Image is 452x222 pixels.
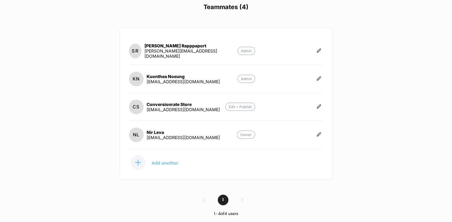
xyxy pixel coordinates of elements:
[133,76,140,82] p: KN
[147,107,220,112] div: [EMAIL_ADDRESS][DOMAIN_NAME]
[147,74,220,79] div: Kuonthea Noeung
[147,135,220,140] div: [EMAIL_ADDRESS][DOMAIN_NAME]
[225,103,255,111] p: Edit + Publish
[147,79,220,84] div: [EMAIL_ADDRESS][DOMAIN_NAME]
[133,132,139,138] p: NL
[147,130,220,135] div: Nir Leva
[151,161,178,164] p: Add another
[133,104,140,110] p: CS
[238,47,255,55] p: Admin
[129,155,190,170] button: Add another
[147,102,220,107] div: Conversionrate Store
[132,48,138,54] p: SR
[238,75,255,83] p: Admin
[218,195,228,205] span: 1
[237,131,255,139] p: Owner
[144,43,238,48] div: [PERSON_NAME] Rapppaport
[144,48,238,59] div: [PERSON_NAME][EMAIL_ADDRESS][DOMAIN_NAME]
